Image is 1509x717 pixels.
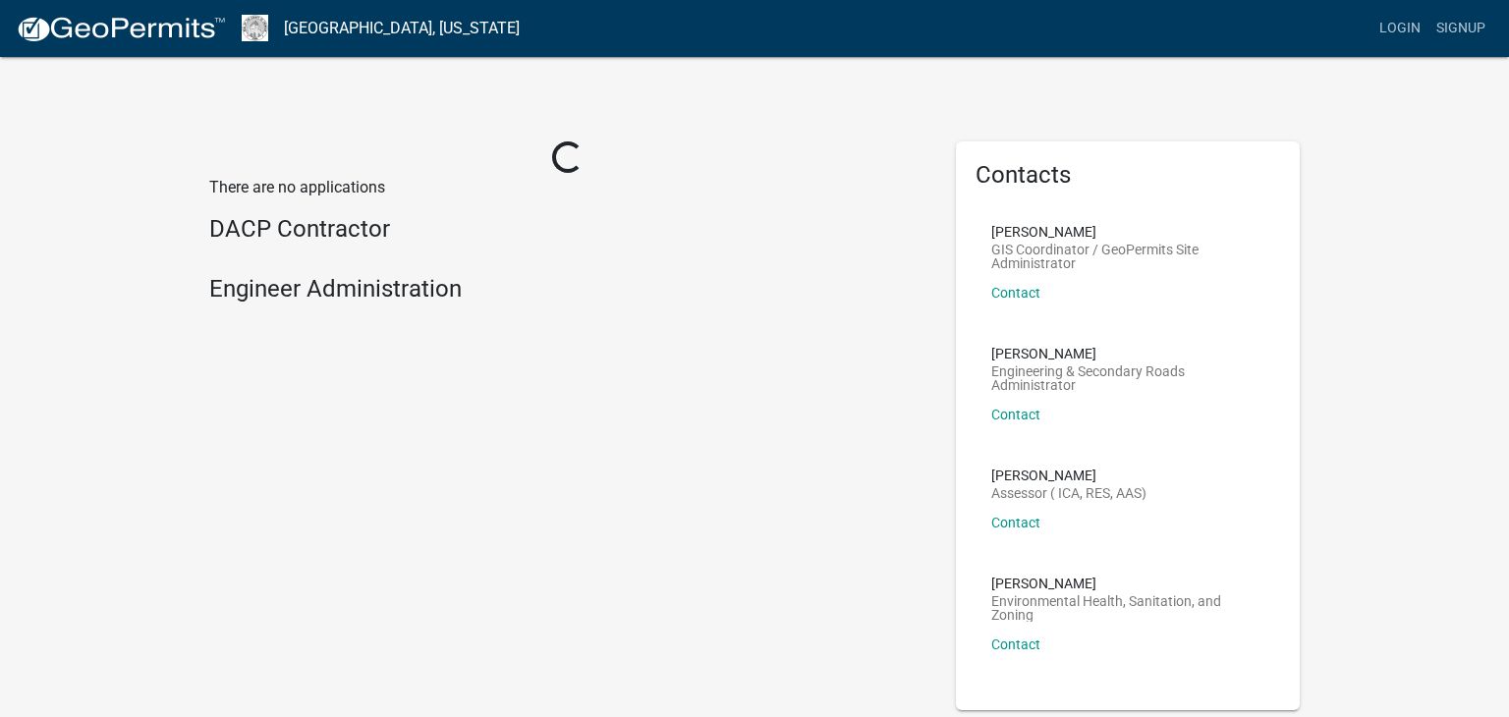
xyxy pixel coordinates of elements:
[991,243,1264,270] p: GIS Coordinator / GeoPermits Site Administrator
[991,225,1264,239] p: [PERSON_NAME]
[991,577,1264,590] p: [PERSON_NAME]
[991,594,1264,622] p: Environmental Health, Sanitation, and Zoning
[976,161,1280,190] h5: Contacts
[209,275,926,303] h4: Engineer Administration
[284,12,520,45] a: [GEOGRAPHIC_DATA], [US_STATE]
[991,486,1146,500] p: Assessor ( ICA, RES, AAS)
[209,215,926,244] h4: DACP Contractor
[1428,10,1493,47] a: Signup
[242,15,268,41] img: Franklin County, Iowa
[991,407,1040,422] a: Contact
[991,347,1264,360] p: [PERSON_NAME]
[1371,10,1428,47] a: Login
[991,636,1040,652] a: Contact
[991,515,1040,530] a: Contact
[991,469,1146,482] p: [PERSON_NAME]
[991,364,1264,392] p: Engineering & Secondary Roads Administrator
[209,176,926,199] p: There are no applications
[991,285,1040,301] a: Contact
